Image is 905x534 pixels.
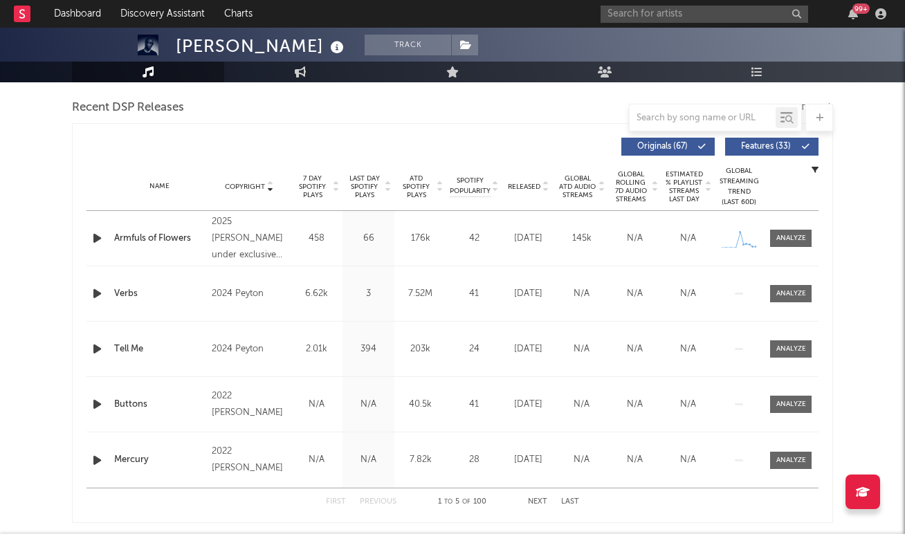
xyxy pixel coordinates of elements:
[114,342,205,356] a: Tell Me
[114,453,205,467] a: Mercury
[848,8,858,19] button: 99+
[612,232,658,246] div: N/A
[212,341,287,358] div: 2024 Peyton
[225,183,265,191] span: Copyright
[612,398,658,412] div: N/A
[665,287,711,301] div: N/A
[665,398,711,412] div: N/A
[398,232,443,246] div: 176k
[114,398,205,412] a: Buttons
[450,232,498,246] div: 42
[725,138,819,156] button: Features(33)
[450,453,498,467] div: 28
[665,170,703,203] span: Estimated % Playlist Streams Last Day
[294,232,339,246] div: 458
[398,342,443,356] div: 203k
[424,494,500,510] div: 1 5 100
[365,35,451,55] button: Track
[398,287,443,301] div: 7.52M
[212,214,287,264] div: 2025 [PERSON_NAME] under exclusive licence to Transgressive Records Ltd for the world excluding [...
[444,499,452,505] span: to
[346,232,391,246] div: 66
[72,100,184,116] span: Recent DSP Releases
[612,287,658,301] div: N/A
[558,232,605,246] div: 145k
[398,453,443,467] div: 7.82k
[114,287,205,301] a: Verbs
[346,453,391,467] div: N/A
[612,170,650,203] span: Global Rolling 7D Audio Streams
[450,398,498,412] div: 41
[398,398,443,412] div: 40.5k
[505,398,551,412] div: [DATE]
[346,398,391,412] div: N/A
[508,183,540,191] span: Released
[528,498,547,506] button: Next
[212,286,287,302] div: 2024 Peyton
[346,174,383,199] span: Last Day Spotify Plays
[398,174,435,199] span: ATD Spotify Plays
[462,499,470,505] span: of
[852,3,870,14] div: 99 +
[294,342,339,356] div: 2.01k
[212,443,287,477] div: 2022 [PERSON_NAME]
[360,498,396,506] button: Previous
[176,35,347,57] div: [PERSON_NAME]
[294,174,331,199] span: 7 Day Spotify Plays
[114,181,205,192] div: Name
[612,453,658,467] div: N/A
[630,142,694,151] span: Originals ( 67 )
[505,453,551,467] div: [DATE]
[505,232,551,246] div: [DATE]
[450,176,491,196] span: Spotify Popularity
[630,113,776,124] input: Search by song name or URL
[558,174,596,199] span: Global ATD Audio Streams
[665,453,711,467] div: N/A
[558,342,605,356] div: N/A
[450,342,498,356] div: 24
[294,287,339,301] div: 6.62k
[718,166,760,208] div: Global Streaming Trend (Last 60D)
[665,342,711,356] div: N/A
[621,138,715,156] button: Originals(67)
[505,342,551,356] div: [DATE]
[505,287,551,301] div: [DATE]
[734,142,798,151] span: Features ( 33 )
[601,6,808,23] input: Search for artists
[346,342,391,356] div: 394
[212,388,287,421] div: 2022 [PERSON_NAME]
[561,498,579,506] button: Last
[294,398,339,412] div: N/A
[558,453,605,467] div: N/A
[665,232,711,246] div: N/A
[114,232,205,246] a: Armfuls of Flowers
[346,287,391,301] div: 3
[558,287,605,301] div: N/A
[558,398,605,412] div: N/A
[294,453,339,467] div: N/A
[612,342,658,356] div: N/A
[450,287,498,301] div: 41
[326,498,346,506] button: First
